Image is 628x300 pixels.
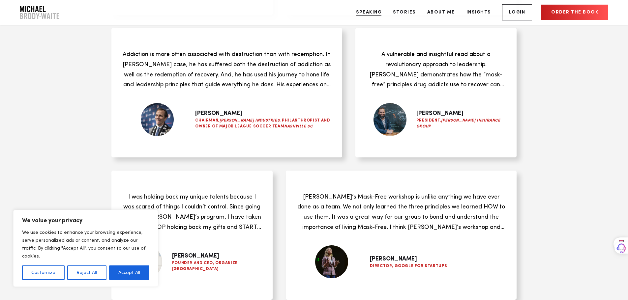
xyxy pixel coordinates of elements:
[123,49,331,90] p: Addiction is more often associated with destruction than with redemption. In [PERSON_NAME] case, ...
[416,119,500,128] em: [PERSON_NAME] Insurance Group
[370,263,506,269] p: Director, Google for Startups
[172,260,261,272] p: Founder and CEO, Organize [GEOGRAPHIC_DATA]
[13,210,158,287] div: We value your privacy
[22,229,149,260] p: We use cookies to enhance your browsing experience, serve personalized ads or content, and analyz...
[416,109,506,118] p: [PERSON_NAME]
[22,265,65,280] button: Customize
[297,192,506,232] p: [PERSON_NAME]’s Mask-Free workshop is unlike anything we have ever done as a team. We not only le...
[284,124,313,128] em: Nashville SC
[172,252,261,260] p: [PERSON_NAME]
[195,109,331,118] p: [PERSON_NAME]
[416,118,506,129] p: President,
[367,49,505,90] p: A vulnerable and insightful read about a revolutionary approach to leadership. [PERSON_NAME] demo...
[195,118,331,129] p: Chairman, , Philanthropist and owner of Major League Soccer Team
[109,265,149,280] button: Accept All
[22,217,149,225] p: We value your privacy
[20,6,59,19] img: Company Logo
[20,6,59,19] a: Company Logo Company Logo
[502,4,532,20] a: Login
[541,5,608,20] a: Order the book
[370,255,506,263] p: [PERSON_NAME]
[123,192,261,232] p: I was holding back my unique talents because I was scared of things I couldn’t control. Since goi...
[220,119,280,123] em: [PERSON_NAME] Industries
[67,265,106,280] button: Reject All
